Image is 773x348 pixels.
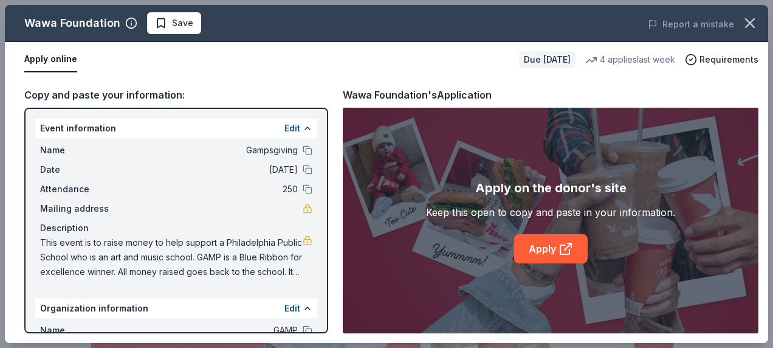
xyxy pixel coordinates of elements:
div: Copy and paste your information: [24,87,328,103]
div: Wawa Foundation [24,13,120,33]
span: Requirements [699,52,758,67]
span: Attendance [40,182,122,197]
button: Save [147,12,201,34]
span: Date [40,162,122,177]
span: This event is to raise money to help support a Philadelphia Public School who is an art and music... [40,235,303,279]
div: Due [DATE] [519,51,575,68]
div: Organization information [35,299,317,318]
div: Apply on the donor's site [475,178,627,198]
span: 250 [122,182,298,197]
span: Save [172,16,193,30]
div: 4 applies last week [585,52,675,67]
span: Name [40,143,122,158]
button: Edit [284,301,300,316]
span: Name [40,323,122,338]
span: [DATE] [122,162,298,177]
button: Requirements [685,52,758,67]
div: Event information [35,119,317,138]
button: Edit [284,121,300,136]
button: Report a mistake [648,17,734,32]
span: Mailing address [40,201,122,216]
span: Gampsgiving [122,143,298,158]
div: Keep this open to copy and paste in your information. [426,205,675,220]
div: Wawa Foundation's Application [343,87,492,103]
button: Apply online [24,47,77,72]
a: Apply [514,234,588,263]
span: GAMP [122,323,298,338]
div: Description [40,221,312,235]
